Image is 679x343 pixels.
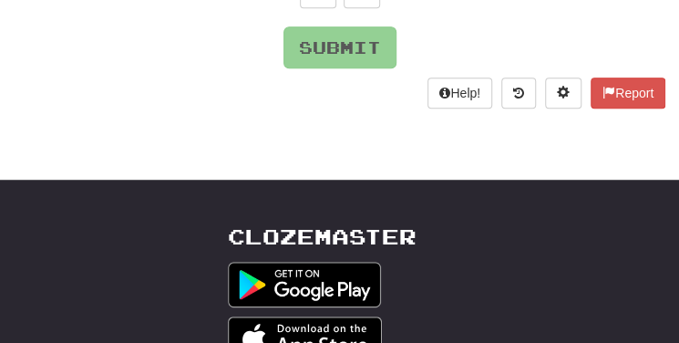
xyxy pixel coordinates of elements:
button: Submit [283,26,396,68]
button: Help! [427,78,492,109]
a: Clozemaster [228,225,417,248]
button: Report [591,78,665,109]
button: Round history (alt+y) [501,78,536,109]
img: Get it on Google Play [228,262,381,307]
